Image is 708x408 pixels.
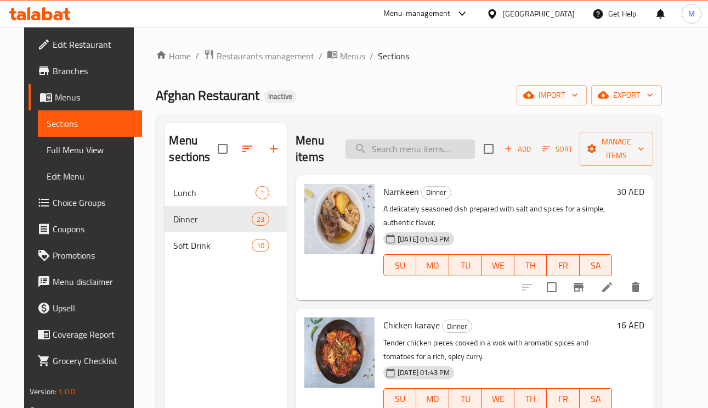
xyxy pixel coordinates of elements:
p: A delicately seasoned dish prepared with salt and spices for a simple, authentic flavor. [383,202,612,230]
div: items [256,186,269,199]
li: / [370,49,373,63]
div: items [252,239,269,252]
span: export [600,88,653,102]
li: / [195,49,199,63]
button: FR [547,254,579,276]
a: Menus [29,84,143,110]
span: Select to update [540,276,563,299]
span: SU [388,391,412,407]
a: Menus [327,49,365,63]
a: Branches [29,58,143,84]
span: Coupons [53,222,134,236]
div: Dinner [421,186,451,199]
span: Sections [378,49,409,63]
a: Edit menu item [601,281,614,294]
span: Dinner [443,320,472,333]
span: Sections [47,117,134,130]
img: Chicken karaye [304,317,375,388]
button: SU [383,254,416,276]
span: SA [584,258,608,273]
span: Add [503,143,533,155]
a: Edit Menu [38,163,143,189]
span: Version: [30,384,56,399]
div: Soft Drink10 [165,232,287,259]
span: M [688,8,695,20]
span: import [525,88,578,102]
span: 1.0.0 [58,384,75,399]
div: Lunch1 [165,180,287,206]
span: WE [486,258,509,273]
span: Menu disclaimer [53,275,134,288]
input: search [345,139,475,159]
button: TU [449,254,482,276]
span: Manage items [588,135,644,163]
span: Coverage Report [53,328,134,341]
span: TU [454,258,477,273]
span: 1 [256,188,269,198]
span: Restaurants management [217,49,314,63]
a: Menu disclaimer [29,269,143,295]
a: Coverage Report [29,321,143,348]
div: Dinner23 [165,206,287,232]
span: SA [584,391,608,407]
span: Sort sections [234,136,260,162]
button: Add [500,141,535,158]
span: Sort items [535,141,580,158]
button: Manage items [580,132,653,166]
li: / [319,49,322,63]
div: Menu-management [383,7,451,20]
span: Sort [542,143,573,155]
span: Edit Menu [47,170,134,183]
span: 23 [252,214,269,225]
a: Upsell [29,295,143,321]
h6: 16 AED [616,317,644,333]
span: Lunch [173,186,256,199]
div: Dinner [442,320,472,333]
span: TH [519,391,542,407]
a: Grocery Checklist [29,348,143,374]
span: Choice Groups [53,196,134,209]
button: Sort [540,141,575,158]
span: TU [454,391,477,407]
span: Edit Restaurant [53,38,134,51]
div: [GEOGRAPHIC_DATA] [502,8,575,20]
div: items [252,213,269,226]
span: Menus [55,91,134,104]
span: MO [421,391,444,407]
span: WE [486,391,509,407]
span: SU [388,258,412,273]
a: Edit Restaurant [29,31,143,58]
a: Coupons [29,216,143,242]
a: Sections [38,110,143,137]
button: delete [622,274,649,300]
span: FR [551,391,575,407]
button: import [517,85,587,105]
span: 10 [252,241,269,251]
span: Select section [477,137,500,160]
span: Soft Drink [173,239,251,252]
span: Add item [500,141,535,158]
span: Grocery Checklist [53,354,134,367]
span: MO [421,258,444,273]
img: Namkeen [304,184,375,254]
span: Menus [340,49,365,63]
h2: Menu sections [169,132,218,165]
span: Branches [53,64,134,77]
a: Promotions [29,242,143,269]
span: Promotions [53,249,134,262]
button: SA [580,254,612,276]
div: Inactive [264,90,297,103]
a: Full Menu View [38,137,143,163]
a: Restaurants management [203,49,314,63]
button: export [591,85,662,105]
span: Inactive [264,92,297,101]
p: Tender chicken pieces cooked in a wok with aromatic spices and tomatoes for a rich, spicy curry. [383,336,612,364]
span: Dinner [422,186,451,199]
span: [DATE] 01:43 PM [393,234,454,244]
a: Choice Groups [29,189,143,216]
span: Full Menu View [47,143,134,157]
h6: 30 AED [616,184,644,199]
span: Dinner [173,213,251,226]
